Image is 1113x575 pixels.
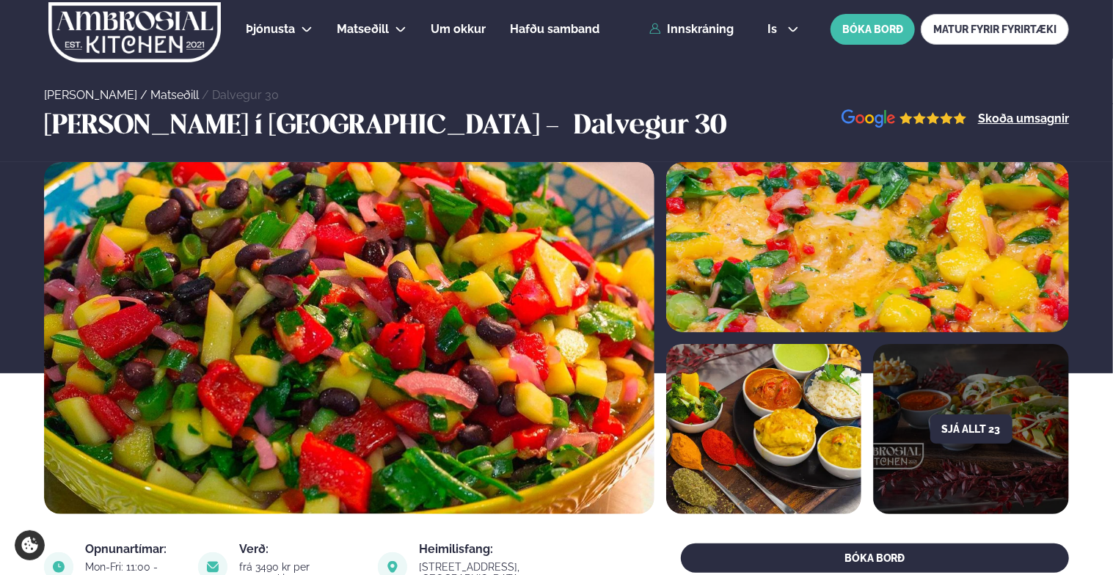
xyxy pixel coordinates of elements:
a: [PERSON_NAME] [44,88,137,102]
button: BÓKA BORÐ [681,543,1069,573]
a: Um okkur [431,21,486,38]
span: Matseðill [337,22,389,36]
div: Opnunartímar: [85,543,180,555]
span: Þjónusta [246,22,295,36]
a: Dalvegur 30 [212,88,279,102]
a: Skoða umsagnir [978,113,1069,125]
div: Verð: [239,543,360,555]
h3: [PERSON_NAME] í [GEOGRAPHIC_DATA] - [44,109,566,144]
h3: Dalvegur 30 [574,109,726,144]
img: image alt [666,344,862,514]
span: Um okkur [431,22,486,36]
a: Innskráning [649,23,734,36]
button: BÓKA BORÐ [831,14,915,45]
a: Cookie settings [15,530,45,560]
a: Matseðill [150,88,199,102]
a: Matseðill [337,21,389,38]
span: / [202,88,212,102]
a: Þjónusta [246,21,295,38]
img: logo [47,2,222,62]
button: Sjá allt 23 [930,414,1012,444]
img: image alt [44,162,654,514]
span: Hafðu samband [510,22,599,36]
img: image alt [666,162,1069,332]
span: is [767,23,781,35]
span: / [140,88,150,102]
div: Heimilisfang: [419,543,619,555]
button: is [756,23,811,35]
a: MATUR FYRIR FYRIRTÆKI [921,14,1069,45]
a: Hafðu samband [510,21,599,38]
img: image alt [842,109,967,129]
